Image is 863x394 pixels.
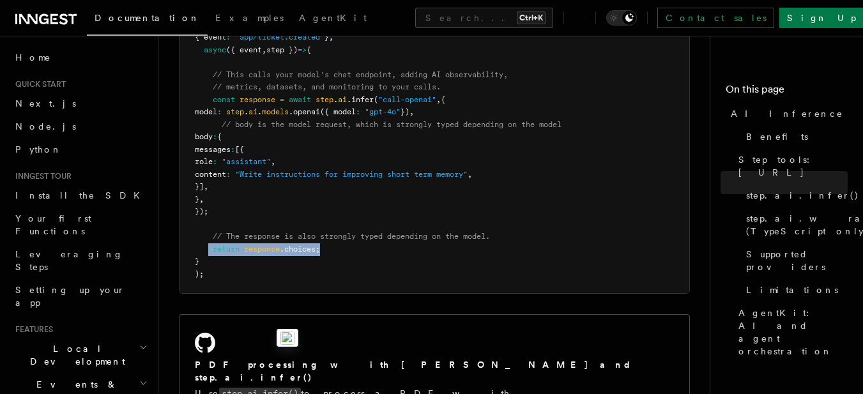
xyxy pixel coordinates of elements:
span: ); [195,269,204,278]
span: } [195,195,199,204]
button: Local Development [10,337,150,373]
a: Examples [208,4,291,34]
a: Benefits [741,125,848,148]
span: const [213,95,235,104]
span: "assistant" [222,157,271,166]
span: : [226,170,231,179]
span: : [356,107,360,116]
span: , [204,182,208,191]
a: Contact sales [657,8,774,28]
a: Leveraging Steps [10,243,150,278]
button: Toggle dark mode [606,10,637,26]
span: = [280,95,284,104]
a: Setting up your app [10,278,150,314]
span: Local Development [10,342,139,368]
span: Python [15,144,62,155]
span: ( [374,95,378,104]
span: async [204,45,226,54]
span: ai [248,107,257,116]
span: Next.js [15,98,76,109]
span: , [329,33,333,42]
a: step.ai.infer() [741,184,848,207]
span: .choices; [280,245,320,254]
span: AgentKit [299,13,367,23]
span: // metrics, datasets, and monitoring to your calls. [213,82,441,91]
span: .infer [347,95,374,104]
span: . [333,95,338,104]
span: step.ai.infer() [746,189,859,202]
a: Node.js [10,115,150,138]
a: AI Inference [726,102,848,125]
kbd: Ctrl+K [517,11,546,24]
span: : [213,132,217,141]
span: step [316,95,333,104]
span: role [195,157,213,166]
span: }] [195,182,204,191]
span: .openai [289,107,320,116]
span: : [231,145,235,154]
a: Home [10,46,150,69]
button: Search...Ctrl+K [415,8,553,28]
span: Examples [215,13,284,23]
span: ai [338,95,347,104]
span: { [307,45,311,54]
span: Node.js [15,121,76,132]
span: "gpt-4o" [365,107,401,116]
span: Limitations [746,284,838,296]
h2: PDF processing with [PERSON_NAME] and step.ai.infer() [195,358,674,384]
span: AI Inference [731,107,843,120]
a: Next.js [10,92,150,115]
a: step.ai.wrap() (TypeScript only) [741,207,848,243]
span: "call-openai" [378,95,436,104]
span: Benefits [746,130,808,143]
span: models [262,107,289,116]
span: Your first Functions [15,213,91,236]
span: . [244,107,248,116]
a: Limitations [741,278,848,301]
span: Home [15,51,51,64]
span: , [262,45,266,54]
span: => [298,45,307,54]
a: Documentation [87,4,208,36]
span: Documentation [95,13,200,23]
span: return [213,245,240,254]
span: , [468,170,472,179]
span: Inngest tour [10,171,72,181]
span: Leveraging Steps [15,249,123,272]
span: Supported providers [746,248,848,273]
span: "app/ticket.created" [235,33,325,42]
span: : [213,157,217,166]
span: , [271,157,275,166]
span: : [217,107,222,116]
span: . [257,107,262,116]
span: } [195,257,199,266]
a: Supported providers [741,243,848,278]
span: , [409,107,414,116]
h4: On this page [726,82,848,102]
span: "Write instructions for improving short term memory" [235,170,468,179]
span: await [289,95,311,104]
span: }) [401,107,409,116]
span: // This calls your model's chat endpoint, adding AI observability, [213,70,508,79]
span: Setting up your app [15,285,125,308]
span: model [195,107,217,116]
span: , [199,195,204,204]
span: Install the SDK [15,190,148,201]
span: { event [195,33,226,42]
span: , [436,95,441,104]
a: AgentKit: AI and agent orchestration [733,301,848,363]
a: Install the SDK [10,184,150,207]
span: } [325,33,329,42]
span: { [441,95,445,104]
a: Python [10,138,150,161]
span: Features [10,324,53,335]
a: AgentKit [291,4,374,34]
span: : [226,33,231,42]
span: Step tools: [URL] [738,153,848,179]
span: step [226,107,244,116]
span: response [240,95,275,104]
span: messages [195,145,231,154]
span: content [195,170,226,179]
span: response [244,245,280,254]
a: Your first Functions [10,207,150,243]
